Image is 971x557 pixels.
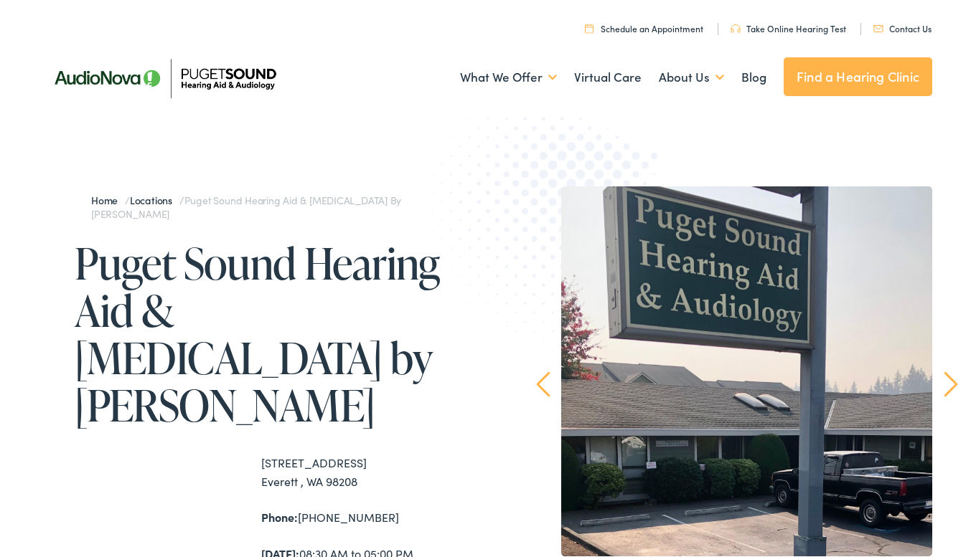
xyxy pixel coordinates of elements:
img: utility icon [873,25,883,32]
img: utility icon [731,24,741,33]
a: Next [944,371,957,397]
a: Blog [741,51,766,104]
a: Home [91,193,125,207]
span: Puget Sound Hearing Aid & [MEDICAL_DATA] by [PERSON_NAME] [91,193,401,222]
span: / / [91,193,401,222]
a: What We Offer [460,51,557,104]
a: Virtual Care [574,51,642,104]
strong: Phone: [261,509,298,525]
div: [PHONE_NUMBER] [261,508,485,527]
a: Schedule an Appointment [585,22,703,34]
a: Prev [537,371,550,397]
img: utility icon [585,24,594,33]
div: [STREET_ADDRESS] Everett , WA 98208 [261,454,485,490]
a: About Us [659,51,724,104]
a: Contact Us [873,22,932,34]
a: Take Online Hearing Test [731,22,846,34]
h1: Puget Sound Hearing Aid & [MEDICAL_DATA] by [PERSON_NAME] [75,239,485,429]
a: Locations [130,193,179,207]
a: Find a Hearing Clinic [784,57,932,96]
